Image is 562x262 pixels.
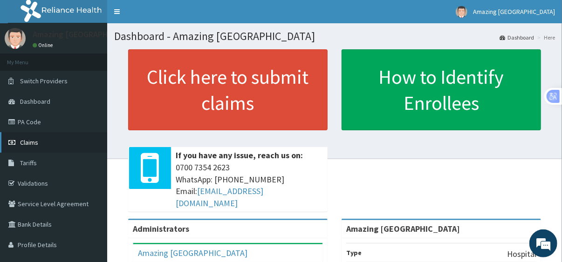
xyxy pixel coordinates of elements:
span: 0700 7354 2623 WhatsApp: [PHONE_NUMBER] Email: [176,161,323,209]
li: Here [535,34,555,41]
img: User Image [456,6,467,18]
div: Chat with us now [48,52,157,64]
img: User Image [5,28,26,49]
span: Tariffs [20,159,37,167]
a: Online [33,42,55,48]
span: Dashboard [20,97,50,106]
a: Dashboard [500,34,534,41]
b: Type [346,249,362,257]
textarea: Type your message and hit 'Enter' [5,168,178,201]
strong: Amazing [GEOGRAPHIC_DATA] [346,223,460,234]
img: d_794563401_company_1708531726252_794563401 [17,47,38,70]
span: We're online! [54,74,129,168]
a: [EMAIL_ADDRESS][DOMAIN_NAME] [176,186,263,208]
a: How to Identify Enrollees [342,49,541,130]
h1: Dashboard - Amazing [GEOGRAPHIC_DATA] [114,30,555,42]
p: Amazing [GEOGRAPHIC_DATA] [33,30,142,39]
a: Amazing [GEOGRAPHIC_DATA] [138,248,247,258]
div: Minimize live chat window [153,5,175,27]
span: Switch Providers [20,77,68,85]
p: Hospital [507,248,536,260]
span: Amazing [GEOGRAPHIC_DATA] [473,7,555,16]
b: If you have any issue, reach us on: [176,150,303,161]
a: Click here to submit claims [128,49,328,130]
span: Claims [20,138,38,147]
b: Administrators [133,223,189,234]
